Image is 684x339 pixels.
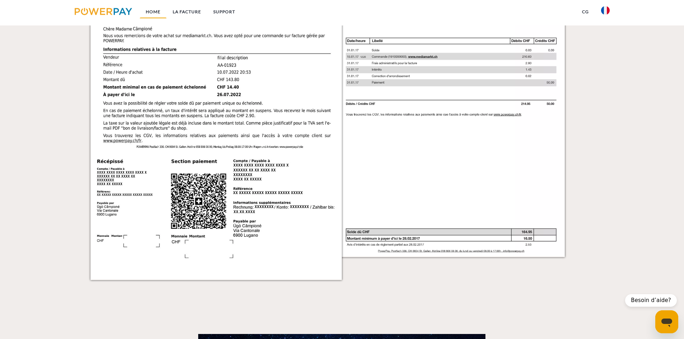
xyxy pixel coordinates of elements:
a: Support [207,5,241,18]
a: CG [576,5,595,18]
img: fr [601,6,610,15]
div: Besoin d’aide? [625,294,677,307]
a: Home [140,5,167,18]
a: LA FACTURE [167,5,207,18]
iframe: Bouton de lancement de la fenêtre de messagerie, conversation en cours [655,310,678,333]
img: logo-powerpay.svg [75,8,132,15]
